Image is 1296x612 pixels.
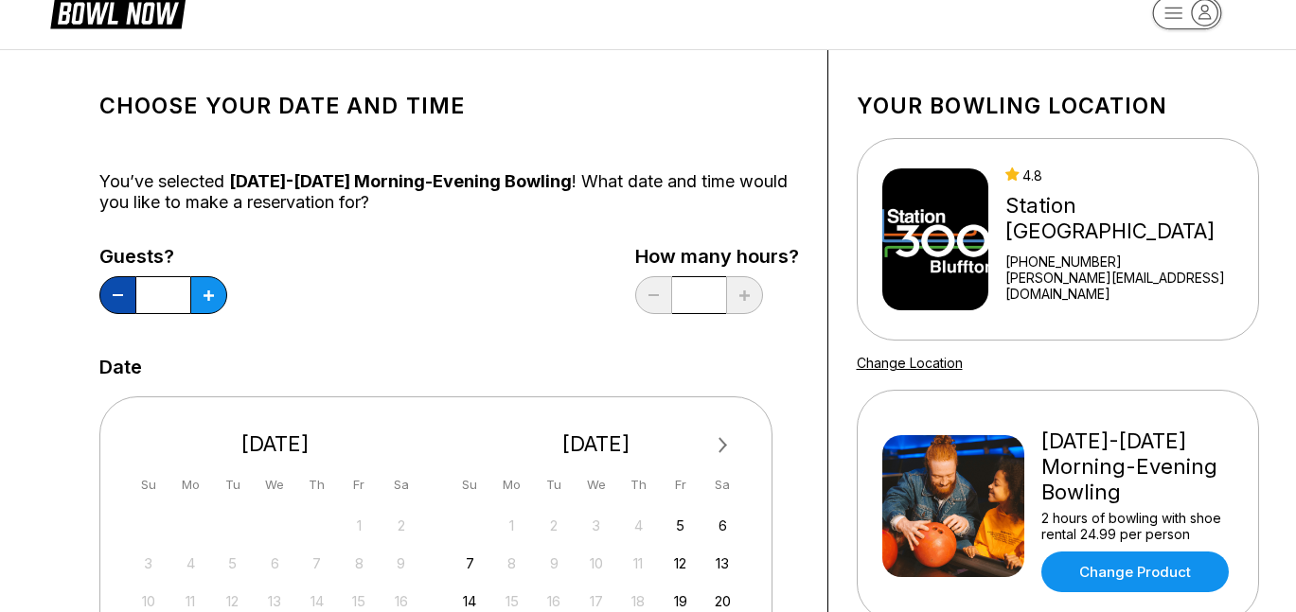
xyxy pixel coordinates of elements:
div: Su [457,472,483,498]
a: Change Product [1041,551,1229,592]
div: Not available Sunday, August 3rd, 2025 [135,551,161,576]
div: Tu [220,472,245,498]
div: Not available Friday, August 1st, 2025 [346,513,372,538]
div: [DATE]-[DATE] Morning-Evening Bowling [1041,428,1234,505]
div: Not available Thursday, August 7th, 2025 [304,551,329,576]
div: [DATE] [450,431,743,457]
div: Th [626,472,651,498]
div: Su [135,472,161,498]
div: Choose Sunday, September 7th, 2025 [457,551,483,576]
div: Mo [178,472,204,498]
div: Not available Tuesday, September 2nd, 2025 [541,513,567,538]
a: [PERSON_NAME][EMAIL_ADDRESS][DOMAIN_NAME] [1005,270,1250,302]
a: Change Location [857,355,963,371]
div: Not available Wednesday, September 3rd, 2025 [583,513,609,538]
div: We [583,472,609,498]
div: [DATE] [129,431,422,457]
div: Not available Tuesday, August 5th, 2025 [220,551,245,576]
div: Not available Wednesday, August 6th, 2025 [262,551,288,576]
img: Friday-Sunday Morning-Evening Bowling [882,435,1024,577]
div: Not available Monday, August 4th, 2025 [178,551,204,576]
div: Choose Friday, September 5th, 2025 [667,513,693,538]
div: 4.8 [1005,167,1250,184]
div: We [262,472,288,498]
div: Not available Thursday, September 11th, 2025 [626,551,651,576]
img: Station 300 Bluffton [882,168,989,310]
div: Not available Saturday, August 9th, 2025 [388,551,414,576]
div: Choose Friday, September 12th, 2025 [667,551,693,576]
span: [DATE]-[DATE] Morning-Evening Bowling [229,171,572,191]
label: Guests? [99,246,227,267]
div: Tu [541,472,567,498]
div: Choose Saturday, September 13th, 2025 [710,551,736,576]
div: Not available Monday, September 8th, 2025 [499,551,524,576]
div: Not available Saturday, August 2nd, 2025 [388,513,414,538]
div: Not available Tuesday, September 9th, 2025 [541,551,567,576]
h1: Choose your Date and time [99,93,799,119]
label: How many hours? [635,246,799,267]
div: [PHONE_NUMBER] [1005,254,1250,270]
div: Sa [710,472,736,498]
div: Sa [388,472,414,498]
div: Not available Friday, August 8th, 2025 [346,551,372,576]
div: Fr [346,472,372,498]
div: Not available Thursday, September 4th, 2025 [626,513,651,538]
div: Not available Monday, September 1st, 2025 [499,513,524,538]
div: Fr [667,472,693,498]
div: You’ve selected ! What date and time would you like to make a reservation for? [99,171,799,213]
div: 2 hours of bowling with shoe rental 24.99 per person [1041,510,1234,542]
div: Mo [499,472,524,498]
label: Date [99,357,142,377]
button: Next Month [708,430,738,461]
div: Th [304,472,329,498]
div: Not available Wednesday, September 10th, 2025 [583,551,609,576]
div: Choose Saturday, September 6th, 2025 [710,513,736,538]
div: Station [GEOGRAPHIC_DATA] [1005,193,1250,244]
h1: Your bowling location [857,93,1259,119]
